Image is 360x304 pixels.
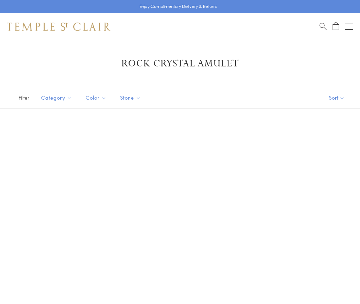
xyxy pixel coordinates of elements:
[320,22,327,31] a: Search
[38,93,77,102] span: Category
[17,58,343,70] h1: Rock Crystal Amulet
[117,93,146,102] span: Stone
[82,93,111,102] span: Color
[140,3,217,10] p: Enjoy Complimentary Delivery & Returns
[333,22,339,31] a: Open Shopping Bag
[81,90,111,105] button: Color
[345,23,353,31] button: Open navigation
[313,87,360,108] button: Show sort by
[7,23,110,31] img: Temple St. Clair
[36,90,77,105] button: Category
[115,90,146,105] button: Stone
